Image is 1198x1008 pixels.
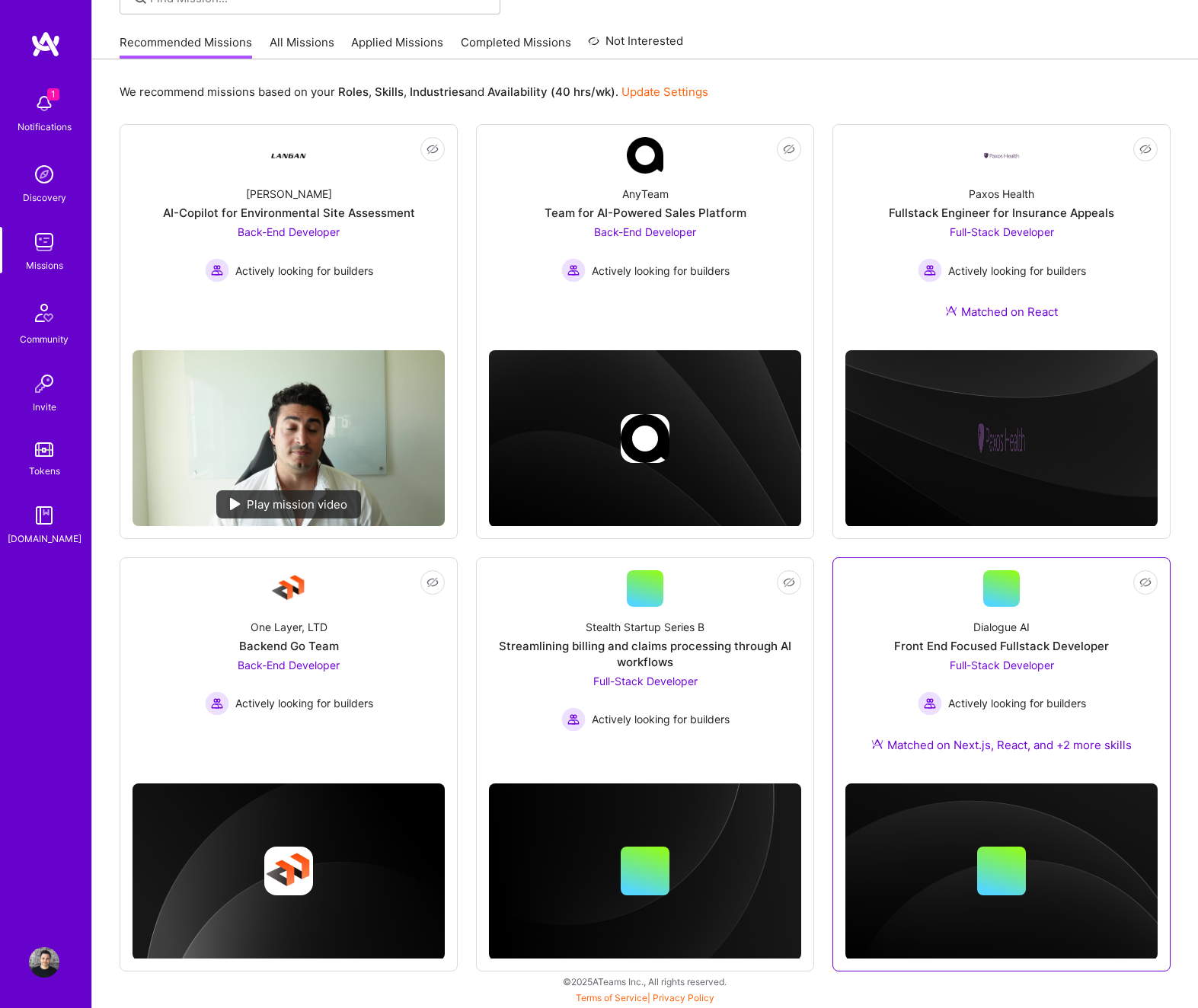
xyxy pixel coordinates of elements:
[948,695,1086,711] span: Actively looking for builders
[26,295,62,331] img: Community
[29,227,59,257] img: teamwork
[592,263,730,279] span: Actively looking for builders
[586,619,704,635] div: Stealth Startup Series B
[561,258,586,282] img: Actively looking for builders
[18,119,72,135] div: Notifications
[845,783,1158,961] img: cover
[894,638,1109,654] div: Front End Focused Fullstack Developer
[977,414,1026,463] img: Company logo
[29,368,59,399] img: Invite
[338,85,369,99] b: Roles
[133,137,445,338] a: Company Logo[PERSON_NAME]AI-Copilot for Environmental Site AssessmentBack-End Developer Actively ...
[588,32,683,59] a: Not Interested
[871,737,1132,753] div: Matched on Next.js, React, and +2 more skills
[783,143,795,155] i: icon EyeClosed
[8,531,81,547] div: [DOMAIN_NAME]
[489,570,801,758] a: Stealth Startup Series BStreamlining billing and claims processing through AI workflowsFull-Stack...
[973,619,1030,635] div: Dialogue AI
[950,659,1054,671] span: Full-Stack Developer
[845,570,1158,771] a: Dialogue AIFront End Focused Fullstack DeveloperFull-Stack Developer Actively looking for builder...
[845,137,1158,338] a: Company LogoPaxos HealthFullstack Engineer for Insurance AppealsFull-Stack Developer Actively loo...
[20,331,69,347] div: Community
[205,691,229,716] img: Actively looking for builders
[25,947,63,978] a: User Avatar
[264,847,313,895] img: Company logo
[230,498,241,510] img: play
[948,263,1086,279] span: Actively looking for builders
[627,137,663,174] img: Company Logo
[426,576,439,589] i: icon EyeClosed
[235,695,373,711] span: Actively looking for builders
[576,992,647,1003] a: Terms of Service
[545,205,746,221] div: Team for AI-Powered Sales Platform
[270,570,307,607] img: Company Logo
[29,159,59,190] img: discovery
[592,711,730,727] span: Actively looking for builders
[29,88,59,119] img: bell
[270,34,334,59] a: All Missions
[246,186,332,202] div: [PERSON_NAME]
[576,992,714,1003] span: |
[120,84,708,100] p: We recommend missions based on your , , and .
[622,186,669,202] div: AnyTeam
[561,707,586,732] img: Actively looking for builders
[1139,143,1152,155] i: icon EyeClosed
[205,258,229,282] img: Actively looking for builders
[845,350,1158,527] img: cover
[375,85,404,99] b: Skills
[238,659,340,671] span: Back-End Developer
[23,190,66,206] div: Discovery
[653,992,714,1003] a: Privacy Policy
[621,85,708,99] a: Update Settings
[621,414,669,463] img: Company logo
[133,570,445,758] a: Company LogoOne Layer, LTDBackend Go TeamBack-End Developer Actively looking for buildersActively...
[950,225,1054,238] span: Full-Stack Developer
[133,350,445,526] img: No Mission
[29,947,59,978] img: User Avatar
[35,442,53,457] img: tokens
[133,783,445,961] img: cover
[594,225,696,238] span: Back-End Developer
[235,263,373,279] span: Actively looking for builders
[91,962,1198,1000] div: © 2025 ATeams Inc., All rights reserved.
[47,88,59,100] span: 1
[487,85,615,99] b: Availability (40 hrs/wk)
[251,619,327,635] div: One Layer, LTD
[270,137,307,174] img: Company Logo
[969,186,1034,202] div: Paxos Health
[945,304,1058,320] div: Matched on React
[163,205,415,221] div: AI-Copilot for Environmental Site Assessment
[945,305,957,317] img: Ateam Purple Icon
[238,225,340,238] span: Back-End Developer
[871,738,883,750] img: Ateam Purple Icon
[29,463,60,479] div: Tokens
[489,350,801,527] img: cover
[489,137,801,325] a: Company LogoAnyTeamTeam for AI-Powered Sales PlatformBack-End Developer Actively looking for buil...
[239,638,339,654] div: Backend Go Team
[26,257,63,273] div: Missions
[783,576,795,589] i: icon EyeClosed
[889,205,1114,221] div: Fullstack Engineer for Insurance Appeals
[426,143,439,155] i: icon EyeClosed
[918,258,942,282] img: Actively looking for builders
[1139,576,1152,589] i: icon EyeClosed
[33,399,56,415] div: Invite
[983,152,1020,160] img: Company Logo
[918,691,942,716] img: Actively looking for builders
[351,34,443,59] a: Applied Missions
[461,34,571,59] a: Completed Missions
[29,500,59,531] img: guide book
[489,638,801,670] div: Streamlining billing and claims processing through AI workflows
[30,30,61,58] img: logo
[593,675,698,687] span: Full-Stack Developer
[216,490,361,518] div: Play mission video
[410,85,465,99] b: Industries
[489,783,801,961] img: cover
[120,34,252,59] a: Recommended Missions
